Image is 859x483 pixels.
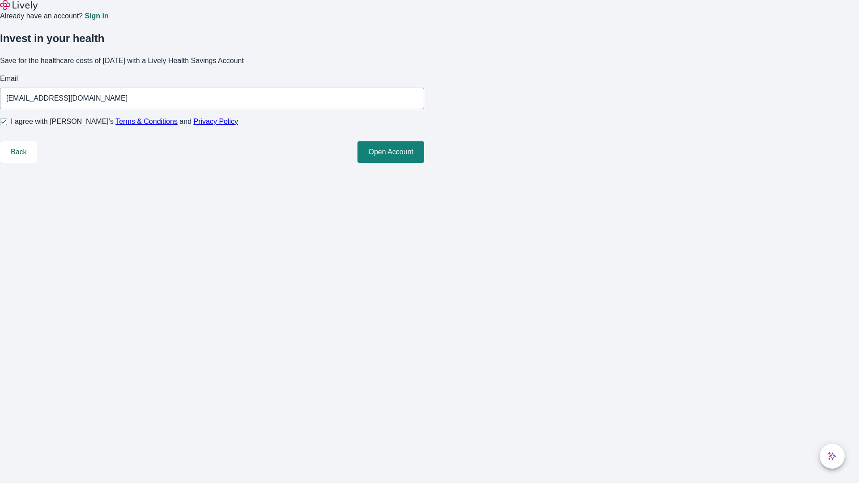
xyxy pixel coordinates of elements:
a: Privacy Policy [194,118,238,125]
svg: Lively AI Assistant [828,452,837,461]
button: Open Account [357,141,424,163]
button: chat [820,444,845,469]
span: I agree with [PERSON_NAME]’s and [11,116,238,127]
a: Sign in [85,13,108,20]
a: Terms & Conditions [115,118,178,125]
